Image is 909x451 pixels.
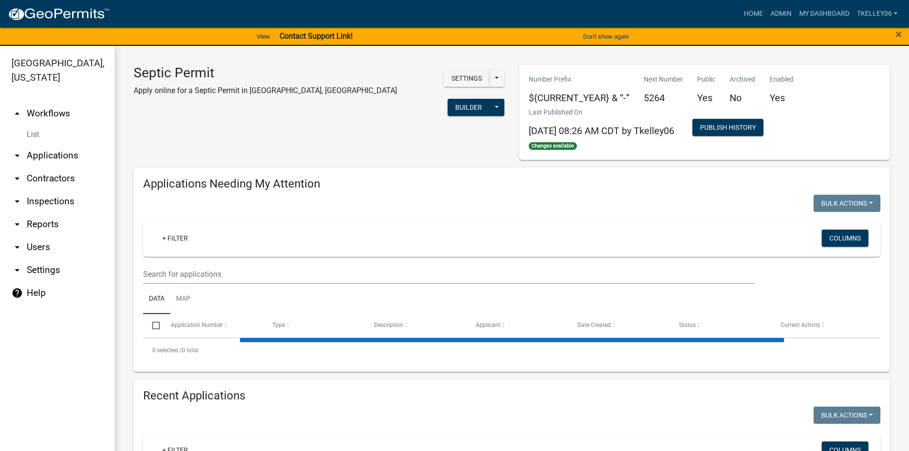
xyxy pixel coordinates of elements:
i: arrow_drop_down [11,173,23,184]
h5: 5264 [644,92,683,104]
p: Number Prefix [529,74,629,84]
button: Builder [448,99,490,116]
h5: Yes [770,92,794,104]
span: Current Activity [781,322,820,328]
i: arrow_drop_down [11,264,23,276]
div: 0 total [143,338,880,362]
a: + Filter [155,230,196,247]
datatable-header-cell: Type [263,314,365,337]
button: Publish History [692,119,763,136]
a: Map [170,284,196,315]
i: arrow_drop_down [11,241,23,253]
p: Public [697,74,715,84]
a: Admin [767,5,795,23]
span: Changes available [529,142,577,150]
button: Don't show again [579,29,633,44]
span: Description [374,322,403,328]
a: Tkelley06 [853,5,901,23]
p: Next Number [644,74,683,84]
button: Bulk Actions [814,195,880,212]
h5: ${CURRENT_YEAR} & “-” [529,92,629,104]
h4: Recent Applications [143,389,880,403]
i: arrow_drop_down [11,150,23,161]
datatable-header-cell: Status [670,314,772,337]
datatable-header-cell: Application Number [161,314,263,337]
p: Apply online for a Septic Permit in [GEOGRAPHIC_DATA], [GEOGRAPHIC_DATA] [134,85,397,96]
span: 0 selected / [152,347,182,354]
span: Applicant [476,322,501,328]
h4: Applications Needing My Attention [143,177,880,191]
button: Bulk Actions [814,407,880,424]
a: View [253,29,274,44]
p: Last Published On [529,107,674,117]
a: Home [740,5,767,23]
p: Enabled [770,74,794,84]
wm-modal-confirm: Workflow Publish History [692,124,763,132]
datatable-header-cell: Select [143,314,161,337]
span: Application Number [171,322,223,328]
a: Data [143,284,170,315]
datatable-header-cell: Description [365,314,467,337]
span: [DATE] 08:26 AM CDT by Tkelley06 [529,125,674,136]
span: Date Created [577,322,611,328]
button: Columns [822,230,868,247]
datatable-header-cell: Date Created [568,314,670,337]
i: arrow_drop_down [11,196,23,207]
h3: Septic Permit [134,65,397,81]
button: Close [896,29,902,40]
i: arrow_drop_down [11,219,23,230]
p: Archived [730,74,755,84]
datatable-header-cell: Applicant [467,314,568,337]
h5: No [730,92,755,104]
input: Search for applications [143,264,755,284]
a: My Dashboard [795,5,853,23]
h5: Yes [697,92,715,104]
strong: Contact Support Link! [280,31,353,41]
span: × [896,28,902,41]
span: Status [679,322,696,328]
datatable-header-cell: Current Activity [772,314,873,337]
button: Settings [444,70,490,87]
span: Type [272,322,285,328]
i: help [11,287,23,299]
i: arrow_drop_up [11,108,23,119]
